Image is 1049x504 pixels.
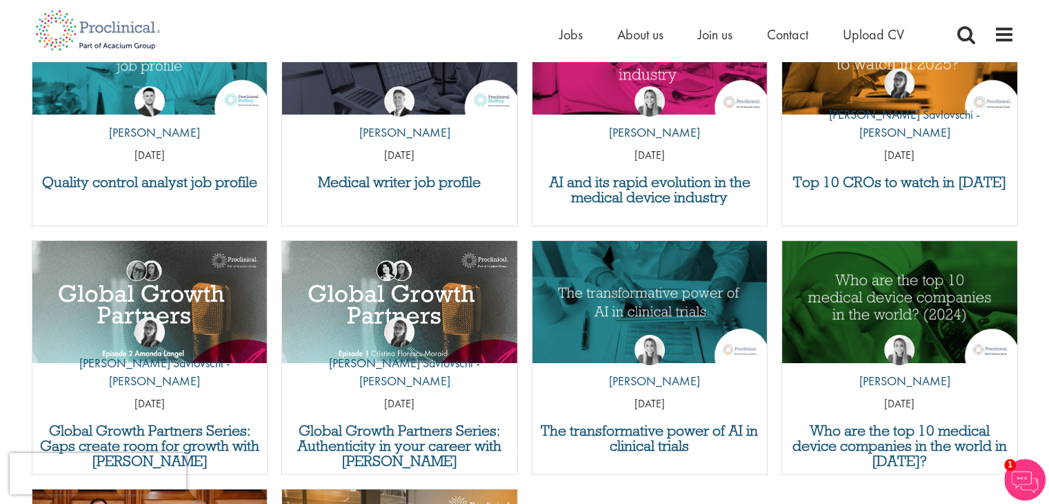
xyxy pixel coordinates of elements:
[599,86,700,148] a: Hannah Burke [PERSON_NAME]
[532,241,768,363] img: The Transformative Power of AI in Clinical Trials | Proclinical
[10,453,186,494] iframe: reCAPTCHA
[539,423,761,454] a: The transformative power of AI in clinical trials
[849,372,950,390] p: [PERSON_NAME]
[635,335,665,365] img: Hannah Burke
[282,241,517,363] a: Link to a post
[532,396,768,412] p: [DATE]
[1004,459,1046,501] img: Chatbot
[782,241,1017,363] a: Link to a post
[282,354,517,389] p: [PERSON_NAME] Savlovschi - [PERSON_NAME]
[32,317,268,396] a: Theodora Savlovschi - Wicks [PERSON_NAME] Savlovschi - [PERSON_NAME]
[282,317,517,396] a: Theodora Savlovschi - Wicks [PERSON_NAME] Savlovschi - [PERSON_NAME]
[384,86,414,117] img: George Watson
[289,175,510,190] a: Medical writer job profile
[849,335,950,397] a: Hannah Burke [PERSON_NAME]
[349,86,450,148] a: George Watson [PERSON_NAME]
[599,335,700,397] a: Hannah Burke [PERSON_NAME]
[32,396,268,412] p: [DATE]
[884,335,915,365] img: Hannah Burke
[599,124,700,142] p: [PERSON_NAME]
[539,175,761,205] a: AI and its rapid evolution in the medical device industry
[532,148,768,164] p: [DATE]
[32,148,268,164] p: [DATE]
[698,26,732,43] a: Join us
[789,175,1010,190] a: Top 10 CROs to watch in [DATE]
[99,124,200,142] p: [PERSON_NAME]
[134,86,165,117] img: Joshua Godden
[99,86,200,148] a: Joshua Godden [PERSON_NAME]
[282,396,517,412] p: [DATE]
[532,241,768,363] a: Link to a post
[384,317,414,347] img: Theodora Savlovschi - Wicks
[1004,459,1016,471] span: 1
[782,68,1017,148] a: Theodora Savlovschi - Wicks [PERSON_NAME] Savlovschi - [PERSON_NAME]
[289,423,510,469] a: Global Growth Partners Series: Authenticity in your career with [PERSON_NAME]
[559,26,583,43] a: Jobs
[782,396,1017,412] p: [DATE]
[884,68,915,99] img: Theodora Savlovschi - Wicks
[134,317,165,347] img: Theodora Savlovschi - Wicks
[782,148,1017,164] p: [DATE]
[789,423,1010,469] a: Who are the top 10 medical device companies in the world in [DATE]?
[843,26,904,43] a: Upload CV
[32,354,268,389] p: [PERSON_NAME] Savlovschi - [PERSON_NAME]
[782,106,1017,141] p: [PERSON_NAME] Savlovschi - [PERSON_NAME]
[39,175,261,190] a: Quality control analyst job profile
[599,372,700,390] p: [PERSON_NAME]
[282,148,517,164] p: [DATE]
[617,26,663,43] a: About us
[32,241,268,363] a: Link to a post
[39,423,261,469] a: Global Growth Partners Series: Gaps create room for growth with [PERSON_NAME]
[782,241,1017,363] img: Top 10 Medical Device Companies 2024
[349,124,450,142] p: [PERSON_NAME]
[635,86,665,117] img: Hannah Burke
[767,26,808,43] a: Contact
